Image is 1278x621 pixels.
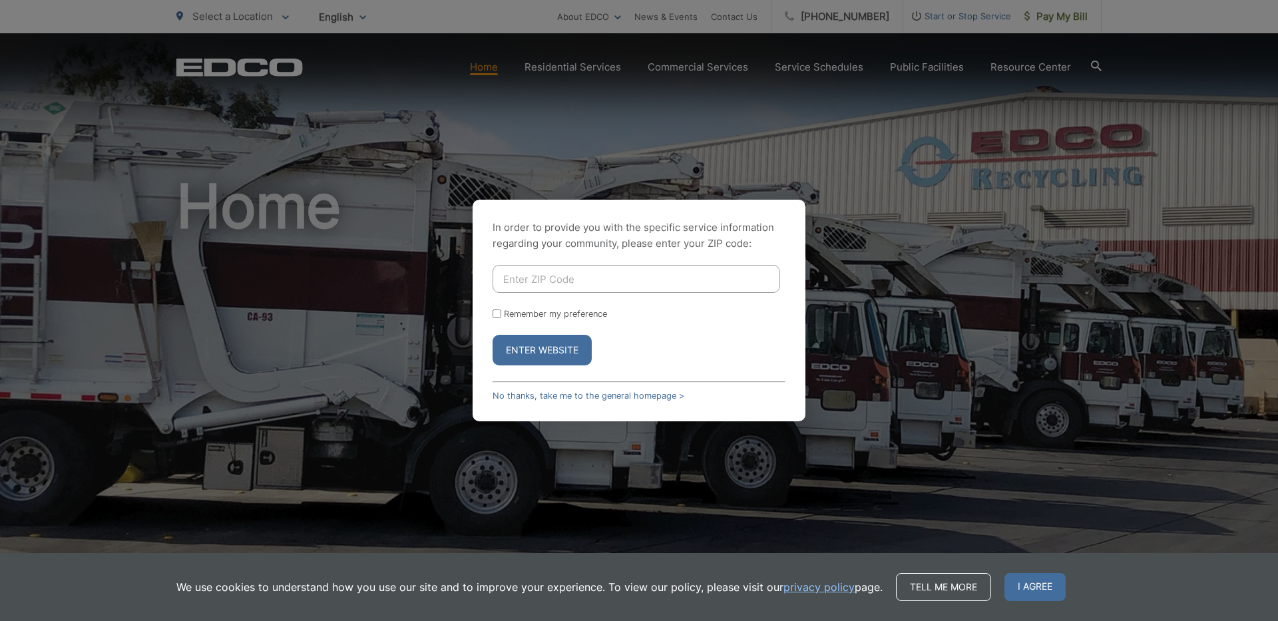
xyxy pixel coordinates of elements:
[493,265,780,293] input: Enter ZIP Code
[783,579,855,595] a: privacy policy
[896,573,991,601] a: Tell me more
[1004,573,1066,601] span: I agree
[493,391,684,401] a: No thanks, take me to the general homepage >
[493,335,592,365] button: Enter Website
[504,309,607,319] label: Remember my preference
[176,579,883,595] p: We use cookies to understand how you use our site and to improve your experience. To view our pol...
[493,220,785,252] p: In order to provide you with the specific service information regarding your community, please en...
